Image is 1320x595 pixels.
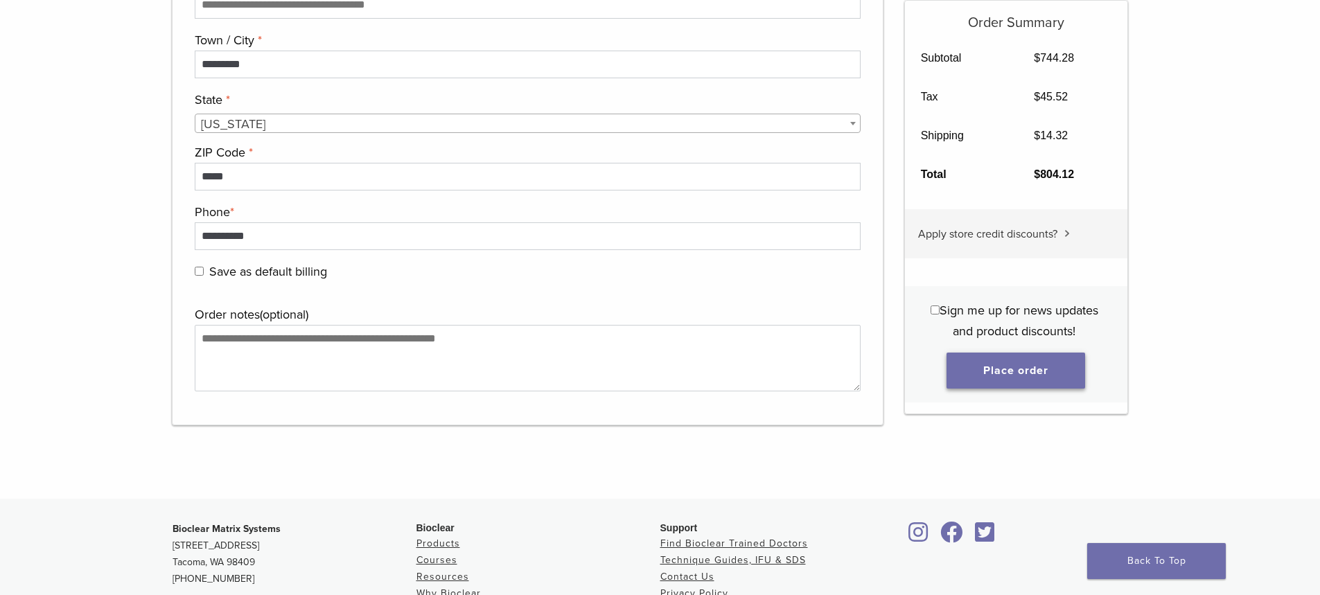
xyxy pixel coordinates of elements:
[1087,543,1226,579] a: Back To Top
[905,155,1019,194] th: Total
[416,571,469,583] a: Resources
[940,303,1098,339] span: Sign me up for news updates and product discounts!
[260,307,308,322] span: (optional)
[905,78,1019,116] th: Tax
[195,142,858,163] label: ZIP Code
[195,30,858,51] label: Town / City
[195,114,861,133] span: State
[905,1,1127,31] h5: Order Summary
[904,530,933,544] a: Bioclear
[660,571,714,583] a: Contact Us
[195,202,858,222] label: Phone
[1034,52,1074,64] bdi: 744.28
[195,267,204,276] input: Save as default billing
[905,39,1019,78] th: Subtotal
[195,114,861,134] span: Pennsylvania
[195,261,858,282] label: Save as default billing
[173,523,281,535] strong: Bioclear Matrix Systems
[936,530,968,544] a: Bioclear
[947,353,1085,389] button: Place order
[1034,52,1040,64] span: $
[195,304,858,325] label: Order notes
[1064,230,1070,237] img: caret.svg
[660,538,808,549] a: Find Bioclear Trained Doctors
[660,522,698,533] span: Support
[173,521,416,587] p: [STREET_ADDRESS] Tacoma, WA 98409 [PHONE_NUMBER]
[195,89,858,110] label: State
[660,554,806,566] a: Technique Guides, IFU & SDS
[1034,168,1074,180] bdi: 804.12
[1034,130,1040,141] span: $
[416,554,457,566] a: Courses
[416,538,460,549] a: Products
[416,522,455,533] span: Bioclear
[1034,91,1040,103] span: $
[931,305,940,314] input: Sign me up for news updates and product discounts!
[1034,130,1068,141] bdi: 14.32
[1034,91,1068,103] bdi: 45.52
[1034,168,1040,180] span: $
[918,227,1057,241] span: Apply store credit discounts?
[971,530,1000,544] a: Bioclear
[905,116,1019,155] th: Shipping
